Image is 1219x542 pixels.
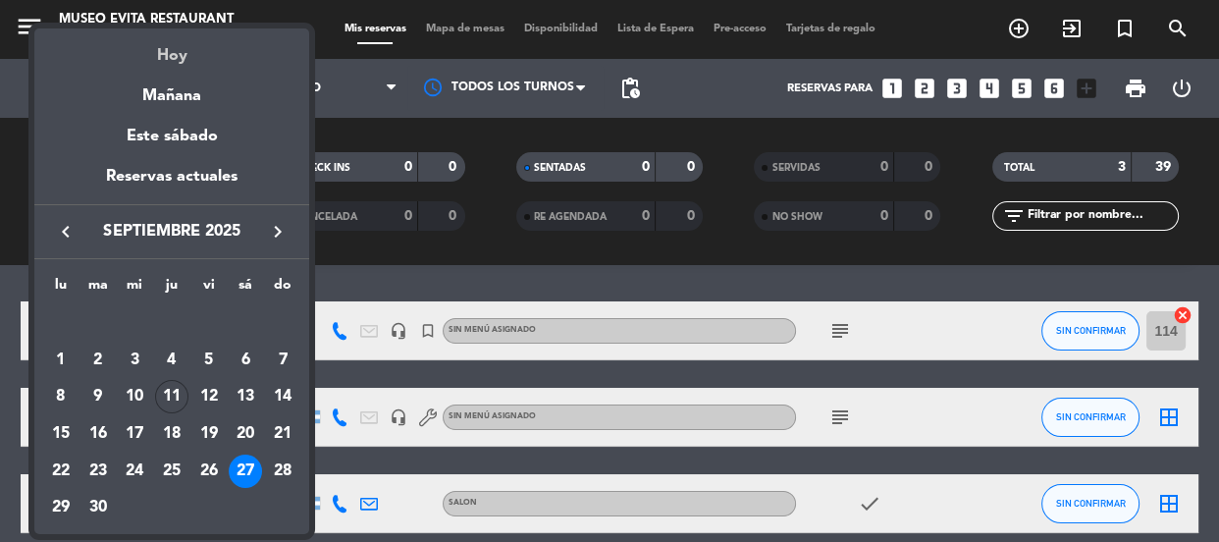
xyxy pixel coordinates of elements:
div: 29 [44,491,78,524]
div: 2 [81,344,115,377]
td: 1 de septiembre de 2025 [42,342,79,379]
i: keyboard_arrow_left [54,220,78,244]
th: lunes [42,274,79,304]
td: 10 de septiembre de 2025 [116,378,153,415]
div: 19 [192,417,226,451]
div: 6 [229,344,262,377]
div: Mañana [34,69,309,109]
div: 22 [44,455,78,488]
th: jueves [153,274,190,304]
div: 14 [266,380,299,413]
div: Este sábado [34,109,309,164]
div: 24 [118,455,151,488]
div: 16 [81,417,115,451]
td: 19 de septiembre de 2025 [190,415,228,453]
td: 2 de septiembre de 2025 [79,342,117,379]
div: 21 [266,417,299,451]
td: 7 de septiembre de 2025 [264,342,301,379]
div: 4 [155,344,188,377]
td: 6 de septiembre de 2025 [228,342,265,379]
td: 9 de septiembre de 2025 [79,378,117,415]
div: 17 [118,417,151,451]
div: 5 [192,344,226,377]
div: 28 [266,455,299,488]
td: 30 de septiembre de 2025 [79,489,117,526]
td: 27 de septiembre de 2025 [228,453,265,490]
div: 10 [118,380,151,413]
button: keyboard_arrow_left [48,219,83,244]
th: viernes [190,274,228,304]
div: 8 [44,380,78,413]
th: domingo [264,274,301,304]
td: 22 de septiembre de 2025 [42,453,79,490]
td: 8 de septiembre de 2025 [42,378,79,415]
td: 18 de septiembre de 2025 [153,415,190,453]
th: martes [79,274,117,304]
td: 23 de septiembre de 2025 [79,453,117,490]
td: 17 de septiembre de 2025 [116,415,153,453]
div: 18 [155,417,188,451]
div: Hoy [34,28,309,69]
td: 3 de septiembre de 2025 [116,342,153,379]
td: 26 de septiembre de 2025 [190,453,228,490]
td: 14 de septiembre de 2025 [264,378,301,415]
div: 25 [155,455,188,488]
td: 13 de septiembre de 2025 [228,378,265,415]
td: 12 de septiembre de 2025 [190,378,228,415]
div: Reservas actuales [34,164,309,204]
td: 24 de septiembre de 2025 [116,453,153,490]
div: 9 [81,380,115,413]
td: 4 de septiembre de 2025 [153,342,190,379]
div: 7 [266,344,299,377]
td: 28 de septiembre de 2025 [264,453,301,490]
div: 12 [192,380,226,413]
td: 5 de septiembre de 2025 [190,342,228,379]
div: 30 [81,491,115,524]
div: 1 [44,344,78,377]
td: 25 de septiembre de 2025 [153,453,190,490]
span: septiembre 2025 [83,219,260,244]
div: 27 [229,455,262,488]
div: 15 [44,417,78,451]
td: 29 de septiembre de 2025 [42,489,79,526]
i: keyboard_arrow_right [266,220,290,244]
td: 15 de septiembre de 2025 [42,415,79,453]
th: sábado [228,274,265,304]
div: 23 [81,455,115,488]
div: 3 [118,344,151,377]
div: 20 [229,417,262,451]
div: 26 [192,455,226,488]
th: miércoles [116,274,153,304]
td: 11 de septiembre de 2025 [153,378,190,415]
div: 13 [229,380,262,413]
div: 11 [155,380,188,413]
td: 21 de septiembre de 2025 [264,415,301,453]
td: SEP. [42,304,301,342]
button: keyboard_arrow_right [260,219,295,244]
td: 20 de septiembre de 2025 [228,415,265,453]
td: 16 de septiembre de 2025 [79,415,117,453]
